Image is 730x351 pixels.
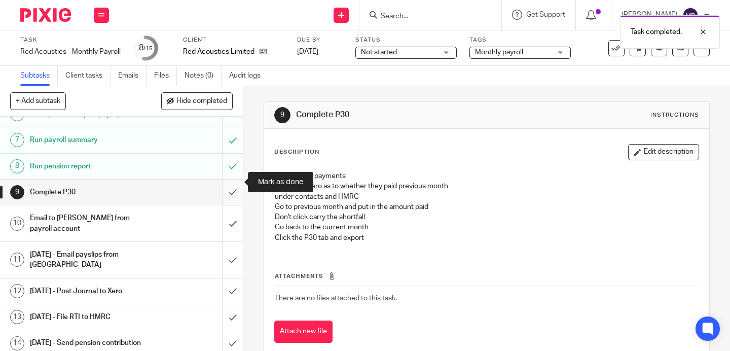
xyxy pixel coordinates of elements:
div: 12 [10,284,24,298]
div: Red Acoustics - Monthly Payroll [20,47,121,57]
h1: Complete P30 [296,110,508,120]
button: Attach new file [274,321,333,343]
label: Client [183,36,284,44]
p: Task completed. [631,27,682,37]
label: Task [20,36,121,44]
h1: Complete P30 [30,185,152,200]
small: /15 [143,46,153,51]
span: Attachments [275,273,323,279]
img: svg%3E [682,7,699,23]
p: Go back to the current month [275,222,699,232]
button: + Add subtask [10,92,66,110]
div: 9 [274,107,290,123]
a: Notes (0) [185,66,222,86]
span: Monthly payroll [475,49,523,56]
div: 13 [10,310,24,324]
h1: [DATE] - Send pension contribution [30,335,152,350]
div: Instructions [650,111,699,119]
div: 11 [10,253,24,267]
label: Due by [297,36,343,44]
div: 8 [139,42,153,54]
div: 14 [10,336,24,350]
a: Subtasks [20,66,58,86]
div: 8 [10,159,24,173]
label: Status [355,36,457,44]
p: Check on Xero as to whether they paid previous month [275,181,699,191]
p: Click the P30 tab and export [275,233,699,243]
span: Not started [361,49,397,56]
h1: [DATE] - Email payslips from [GEOGRAPHIC_DATA] [30,247,152,273]
p: Red Acoustics Limited [183,47,254,57]
h1: [DATE] - File RTI to HMRC [30,309,152,325]
button: Edit description [628,144,699,160]
button: Hide completed [161,92,233,110]
img: Pixie [20,8,71,22]
h1: [DATE] - Post Journal to Xero [30,284,152,299]
span: [DATE] [297,48,318,55]
span: Hide completed [176,97,227,106]
div: 10 [10,217,24,231]
div: 9 [10,185,24,199]
p: Click HMRC payments [275,171,699,181]
p: Don't click carry the shortfall [275,212,699,222]
a: Audit logs [229,66,268,86]
h1: Run pension report [30,159,152,174]
p: under contacts and HMRC [275,192,699,202]
a: Files [154,66,177,86]
a: Client tasks [65,66,111,86]
a: Emails [118,66,147,86]
h1: Email to [PERSON_NAME] from payroll account [30,210,152,236]
p: Go to previous month and put in the amount paid [275,202,699,212]
p: Description [274,148,319,156]
h1: Run payroll summary [30,132,152,148]
span: There are no files attached to this task. [275,295,397,302]
div: 7 [10,133,24,147]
